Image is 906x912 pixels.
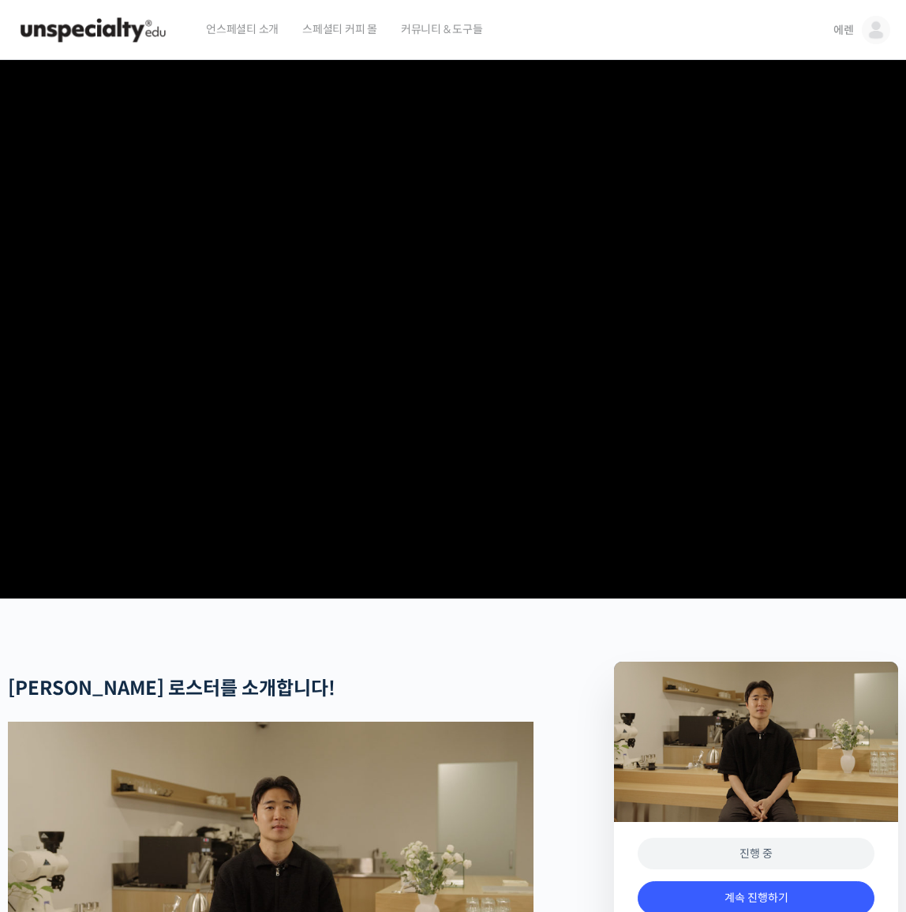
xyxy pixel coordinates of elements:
[833,23,854,37] span: 에렌
[638,838,874,870] div: 진행 중
[8,677,533,700] h2: [PERSON_NAME] 로스터를 소개합니다!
